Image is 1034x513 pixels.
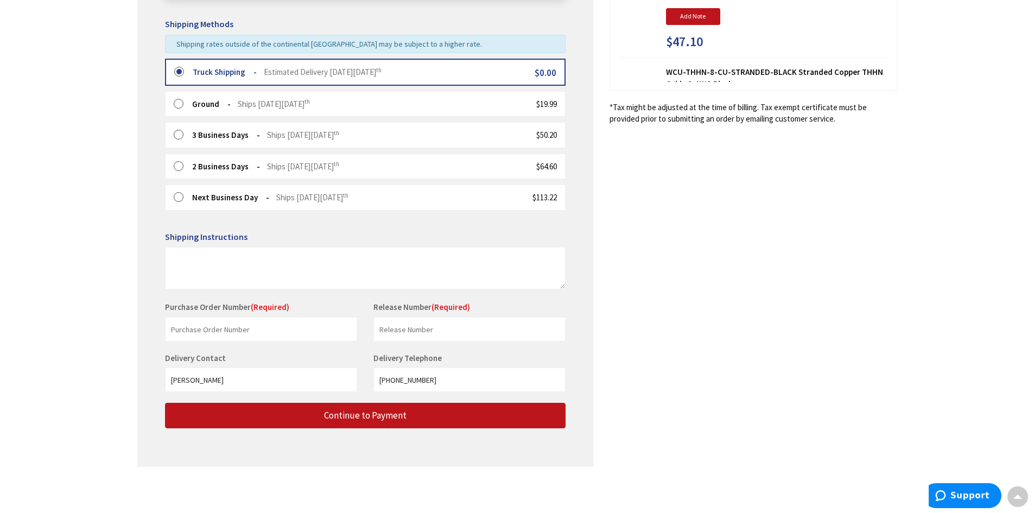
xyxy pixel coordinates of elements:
[334,129,339,137] sup: th
[165,20,566,29] h5: Shipping Methods
[165,353,229,363] label: Delivery Contact
[324,409,407,421] span: Continue to Payment
[536,99,557,109] span: $19.99
[267,130,339,140] span: Ships [DATE][DATE]
[610,102,897,125] : *Tax might be adjusted at the time of billing. Tax exempt certificate must be provided prior to s...
[238,99,310,109] span: Ships [DATE][DATE]
[165,301,289,313] label: Purchase Order Number
[165,231,248,242] span: Shipping Instructions
[192,161,260,172] strong: 2 Business Days
[535,67,556,79] span: $0.00
[251,302,289,312] span: (Required)
[536,130,557,140] span: $50.20
[192,130,260,140] strong: 3 Business Days
[373,317,566,341] input: Release Number
[623,71,656,104] img: WCU-THHN-8-CU-STRANDED-BLACK Stranded Copper THHN Cable 8-AWG Black
[373,353,445,363] label: Delivery Telephone
[176,39,482,49] span: Shipping rates outside of the continental [GEOGRAPHIC_DATA] may be subject to a higher rate.
[432,302,470,312] span: (Required)
[264,67,382,77] span: Estimated Delivery [DATE][DATE]
[193,67,257,77] strong: Truck Shipping
[276,192,348,202] span: Ships [DATE][DATE]
[305,98,310,105] sup: th
[532,192,557,202] span: $113.22
[373,301,470,313] label: Release Number
[929,483,1001,510] iframe: Opens a widget where you can find more information
[165,317,357,341] input: Purchase Order Number
[343,192,348,199] sup: th
[334,160,339,168] sup: th
[192,99,231,109] strong: Ground
[376,66,382,74] sup: th
[165,403,566,428] button: Continue to Payment
[267,161,339,172] span: Ships [DATE][DATE]
[192,192,269,202] strong: Next Business Day
[536,161,557,172] span: $64.60
[666,66,889,90] strong: WCU-THHN-8-CU-STRANDED-BLACK Stranded Copper THHN Cable 8-AWG Black
[666,35,703,49] span: $47.10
